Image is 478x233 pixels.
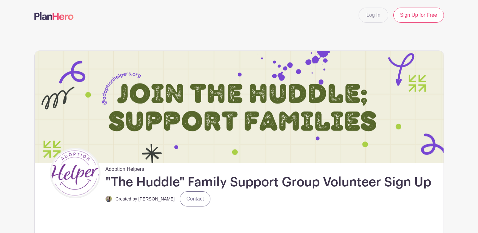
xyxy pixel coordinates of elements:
[180,191,210,206] a: Contact
[51,149,99,197] img: AH%20Logo%20Smile-Flat-RBG%20(1).jpg
[116,196,175,201] small: Created by [PERSON_NAME]
[106,174,431,190] h1: "The Huddle" Family Support Group Volunteer Sign Up
[34,12,74,20] img: logo-507f7623f17ff9eddc593b1ce0a138ce2505c220e1c5a4e2b4648c50719b7d32.svg
[106,196,112,202] img: IMG_0582.jpg
[393,8,444,23] a: Sign Up for Free
[359,8,388,23] a: Log In
[106,163,144,173] span: Adoption Helpers
[35,51,444,163] img: event_banner_8604.png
